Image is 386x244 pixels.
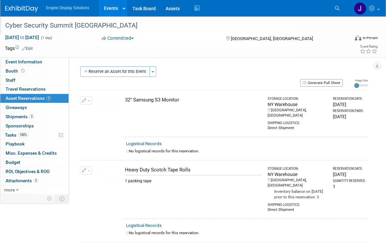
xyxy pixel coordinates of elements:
button: Committed [99,35,136,41]
div: Direct Shipment [268,125,327,131]
div: Event Rating [360,45,377,48]
span: 3 [33,178,38,183]
div: No logistical records for this reservation. [126,230,365,236]
span: (1 day) [40,36,52,40]
div: No logistical records for this reservation. [126,148,365,154]
span: 9 [46,96,51,101]
div: Shipping Logistics: [268,200,327,207]
div: Inventory balance on [DATE] prior to this reservation: 3 [268,188,327,200]
span: Travel Reservations [6,86,46,92]
a: Playbook [0,140,69,148]
a: ROI, Objectives & ROO [0,167,69,176]
span: [GEOGRAPHIC_DATA], [GEOGRAPHIC_DATA] [231,36,313,41]
span: Booth [6,68,26,74]
div: 1 packing tape [125,175,262,184]
a: Event Information [0,57,69,66]
div: Cyber Security Summit [GEOGRAPHIC_DATA] [3,20,341,32]
span: Staff [6,78,15,83]
img: ExhibitDay [5,6,38,12]
a: Shipments3 [0,112,69,121]
div: Quantity Reserved: [333,179,365,183]
button: Generate Pull Sheet [300,79,343,87]
div: [GEOGRAPHIC_DATA], [GEOGRAPHIC_DATA] [268,178,327,188]
span: Playbook [6,141,25,146]
a: Tasks100% [0,131,69,140]
a: Logistical Records [126,223,162,228]
a: Budget [0,158,69,167]
a: Misc. Expenses & Credits [0,149,69,158]
span: Tasks [5,132,29,138]
td: Tags [5,45,33,52]
span: Misc. Expenses & Credits [6,150,57,156]
div: Shipping Logistics: [268,118,327,125]
div: Reservation Date: [333,97,365,101]
a: Booth [0,67,69,76]
div: Event Format [320,34,378,44]
div: [DATE] [333,101,365,108]
span: Sponsorships [6,123,34,128]
div: Reservation Ends: [333,109,365,113]
div: [DATE] [333,171,365,178]
a: Logistical Records [126,141,162,146]
div: Image Size [354,78,368,82]
span: 100% [18,132,29,137]
div: Heavy Duty Scotch Tape Rolls [125,166,262,173]
span: more [4,187,15,192]
div: NY Warehouse [268,171,327,178]
div: [DATE] [333,113,365,120]
img: View Images [102,166,121,181]
a: Travel Reservations [0,85,69,94]
span: 3 [29,114,34,119]
span: [DATE] [DATE] [5,34,39,40]
div: NY Warehouse [268,101,327,108]
div: 1 [333,183,365,190]
a: Staff [0,76,69,85]
div: Storage Location: [268,166,327,171]
a: more [0,186,69,194]
a: Sponsorships [0,122,69,130]
div: 32" Samsung S3 Monitor [125,97,262,103]
a: Attachments3 [0,176,69,185]
span: ROI, Objectives & ROO [6,169,50,174]
a: Asset Reservations9 [0,94,69,103]
td: Personalize Event Tab Strip [44,194,55,203]
div: Storage Location: [268,97,327,101]
td: Toggle Event Tabs [55,194,69,203]
div: Reservation Date: [333,166,365,171]
div: In-Person [362,35,378,40]
div: [GEOGRAPHIC_DATA], [GEOGRAPHIC_DATA] [268,108,327,118]
img: Jane Paolucci [354,2,366,15]
span: Giveaways [6,105,27,110]
span: Budget [6,160,20,165]
a: Edit [22,46,33,51]
span: Event Information [6,59,42,64]
span: Attachments [6,178,38,183]
img: Format-Inperson.png [355,35,361,40]
span: Booth not reserved yet [20,68,26,73]
button: Reserve an Asset for this Event [80,66,150,77]
span: Empire Display Solutions [46,6,89,10]
span: Shipments [6,114,34,119]
img: View Images [102,97,121,111]
a: Giveaways [0,103,69,112]
span: Asset Reservations [6,96,51,101]
div: Direct Shipment [268,207,327,212]
span: to [19,35,25,40]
